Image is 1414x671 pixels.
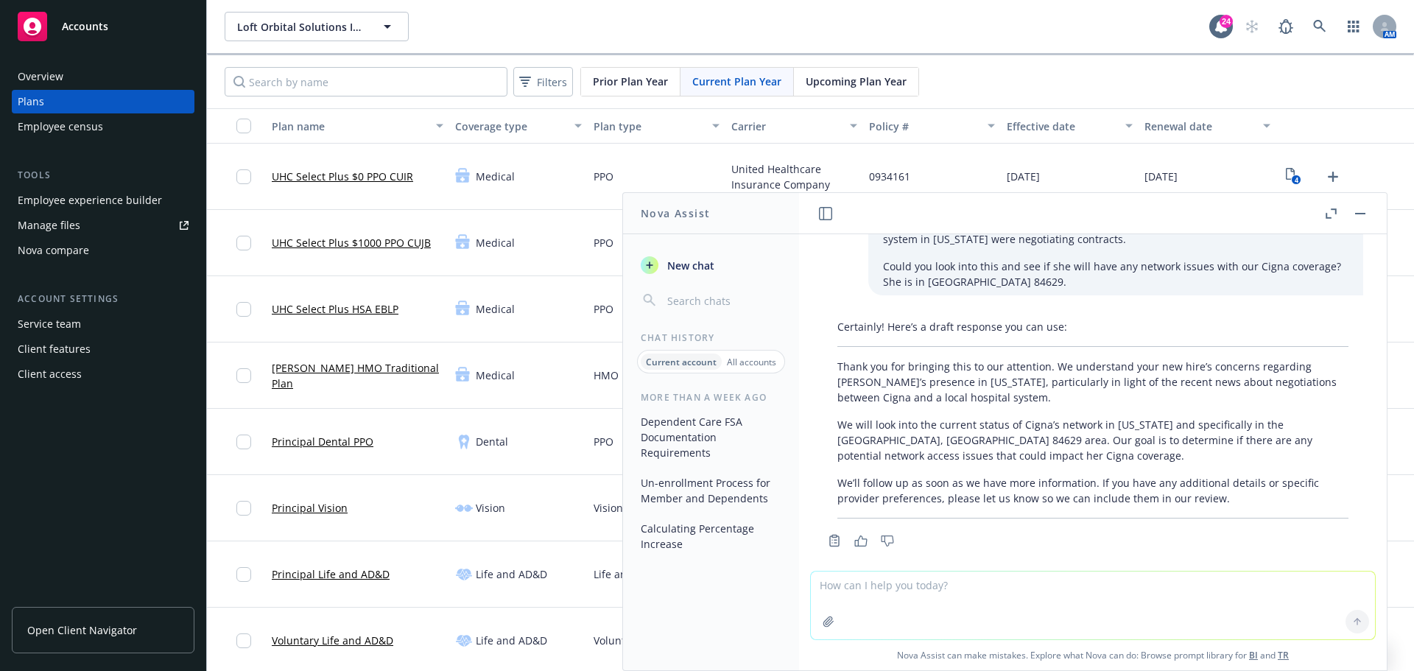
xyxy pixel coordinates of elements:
span: Loft Orbital Solutions Inc. [237,19,365,35]
div: Plans [18,90,44,113]
p: We will look into the current status of Cigna’s network in [US_STATE] and specifically in the [GE... [837,417,1348,463]
input: Toggle Row Selected [236,169,251,184]
p: Current account [646,356,717,368]
div: Tools [12,168,194,183]
span: Open Client Navigator [27,622,137,638]
a: Manage files [12,214,194,237]
div: Coverage type [455,119,565,134]
a: Principal Life and AD&D [272,566,390,582]
div: Client features [18,337,91,361]
a: Employee experience builder [12,189,194,212]
button: Policy # [863,108,1001,144]
span: Upcoming Plan Year [806,74,907,89]
div: Policy # [869,119,979,134]
button: Calculating Percentage Increase [635,516,787,556]
a: UHC Select Plus $1000 PPO CUJB [272,235,431,250]
span: Filters [516,71,570,93]
div: Employee census [18,115,103,138]
input: Search chats [664,290,781,311]
span: New chat [664,258,714,273]
p: All accounts [727,356,776,368]
a: Overview [12,65,194,88]
div: Account settings [12,292,194,306]
span: Life and AD&D [476,566,547,582]
div: Service team [18,312,81,336]
span: 0934161 [869,169,910,184]
button: Coverage type [449,108,587,144]
p: Could you look into this and see if she will have any network issues with our Cigna coverage? She... [883,259,1348,289]
input: Toggle Row Selected [236,567,251,582]
span: Vision [476,500,505,516]
input: Toggle Row Selected [236,368,251,383]
button: Plan type [588,108,725,144]
span: Filters [537,74,567,90]
a: Principal Vision [272,500,348,516]
span: PPO [594,235,613,250]
button: Dependent Care FSA Documentation Requirements [635,410,787,465]
p: Certainly! Here’s a draft response you can use: [837,319,1348,334]
div: Overview [18,65,63,88]
button: Loft Orbital Solutions Inc. [225,12,409,41]
input: Toggle Row Selected [236,633,251,648]
div: Plan type [594,119,703,134]
div: Employee experience builder [18,189,162,212]
div: Renewal date [1144,119,1254,134]
a: Start snowing [1237,12,1267,41]
button: Plan name [266,108,449,144]
span: [DATE] [1007,169,1040,184]
a: Client features [12,337,194,361]
a: Search [1305,12,1334,41]
button: Un-enrollment Process for Member and Dependents [635,471,787,510]
div: Manage files [18,214,80,237]
button: Filters [513,67,573,96]
a: Report a Bug [1271,12,1301,41]
span: Prior Plan Year [593,74,668,89]
a: Client access [12,362,194,386]
span: Life and AD&D [594,566,665,582]
button: Carrier [725,108,863,144]
div: Nova compare [18,239,89,262]
a: UHC Select Plus HSA EBLP [272,301,398,317]
span: PPO [594,301,613,317]
span: Life and AD&D [476,633,547,648]
a: [PERSON_NAME] HMO Traditional Plan [272,360,443,391]
button: Thumbs down [876,530,899,551]
p: We’ll follow up as soon as we have more information. If you have any additional details or specif... [837,475,1348,506]
button: Effective date [1001,108,1139,144]
span: Medical [476,368,515,383]
a: Voluntary Life and AD&D [272,633,393,648]
div: Plan name [272,119,427,134]
a: Switch app [1339,12,1368,41]
span: Vision [594,500,623,516]
div: Chat History [623,331,799,344]
span: Accounts [62,21,108,32]
button: Renewal date [1139,108,1276,144]
svg: Copy to clipboard [828,534,841,547]
span: [DATE] [1144,169,1178,184]
span: Medical [476,301,515,317]
span: Medical [476,169,515,184]
div: 24 [1220,15,1233,28]
a: Nova compare [12,239,194,262]
a: BI [1249,649,1258,661]
input: Toggle Row Selected [236,435,251,449]
input: Select all [236,119,251,133]
div: Client access [18,362,82,386]
span: Dental [476,434,508,449]
div: Carrier [731,119,841,134]
input: Search by name [225,67,507,96]
h1: Nova Assist [641,205,710,221]
span: Nova Assist can make mistakes. Explore what Nova can do: Browse prompt library for and [805,640,1381,670]
div: More than a week ago [623,391,799,404]
a: Principal Dental PPO [272,434,373,449]
a: Service team [12,312,194,336]
p: Thank you for bringing this to our attention. We understand your new hire’s concerns regarding [P... [837,359,1348,405]
span: Current Plan Year [692,74,781,89]
a: UHC Select Plus $0 PPO CUIR [272,169,413,184]
a: Plans [12,90,194,113]
span: Voluntary Life and AD&D [594,633,715,648]
input: Toggle Row Selected [236,302,251,317]
a: Accounts [12,6,194,47]
a: TR [1278,649,1289,661]
span: PPO [594,434,613,449]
